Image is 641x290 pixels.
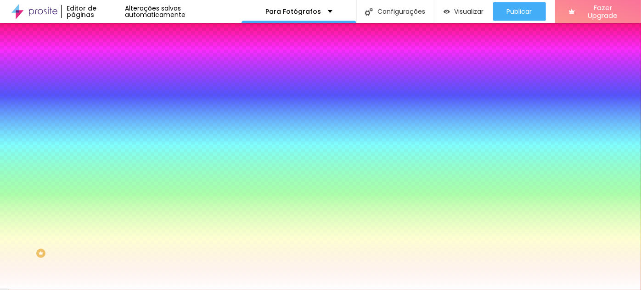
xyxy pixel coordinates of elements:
[455,8,484,15] span: Visualizar
[265,8,321,15] p: Para Fotógrafos
[365,8,373,16] img: Icone
[493,2,546,21] button: Publicar
[507,8,532,15] span: Publicar
[434,2,493,21] button: Visualizar
[125,5,242,18] div: Alterações salvas automaticamente
[579,4,627,20] span: Fazer Upgrade
[444,8,450,16] img: view-1.svg
[61,5,125,18] div: Editor de páginas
